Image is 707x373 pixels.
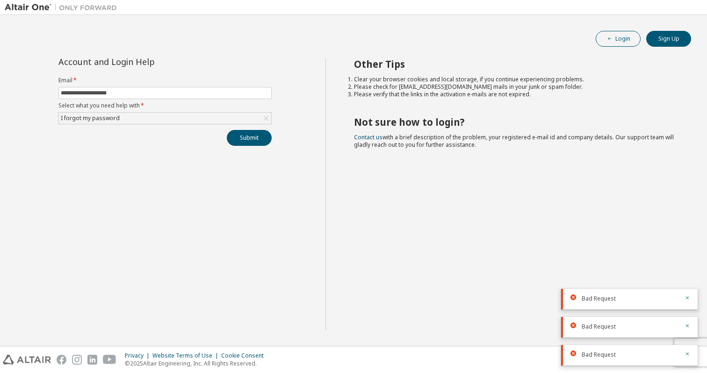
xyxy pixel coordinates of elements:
[354,58,675,70] h2: Other Tips
[125,359,269,367] p: © 2025 Altair Engineering, Inc. All Rights Reserved.
[58,77,272,84] label: Email
[582,351,616,359] span: Bad Request
[3,355,51,365] img: altair_logo.svg
[125,352,152,359] div: Privacy
[59,113,121,123] div: I forgot my password
[582,295,616,302] span: Bad Request
[582,323,616,330] span: Bad Request
[354,91,675,98] li: Please verify that the links in the activation e-mails are not expired.
[354,83,675,91] li: Please check for [EMAIL_ADDRESS][DOMAIN_NAME] mails in your junk or spam folder.
[646,31,691,47] button: Sign Up
[354,76,675,83] li: Clear your browser cookies and local storage, if you continue experiencing problems.
[221,352,269,359] div: Cookie Consent
[59,113,271,124] div: I forgot my password
[87,355,97,365] img: linkedin.svg
[354,133,674,149] span: with a brief description of the problem, your registered e-mail id and company details. Our suppo...
[72,355,82,365] img: instagram.svg
[152,352,221,359] div: Website Terms of Use
[58,58,229,65] div: Account and Login Help
[103,355,116,365] img: youtube.svg
[227,130,272,146] button: Submit
[354,133,382,141] a: Contact us
[57,355,66,365] img: facebook.svg
[58,102,272,109] label: Select what you need help with
[5,3,122,12] img: Altair One
[596,31,641,47] button: Login
[354,116,675,128] h2: Not sure how to login?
